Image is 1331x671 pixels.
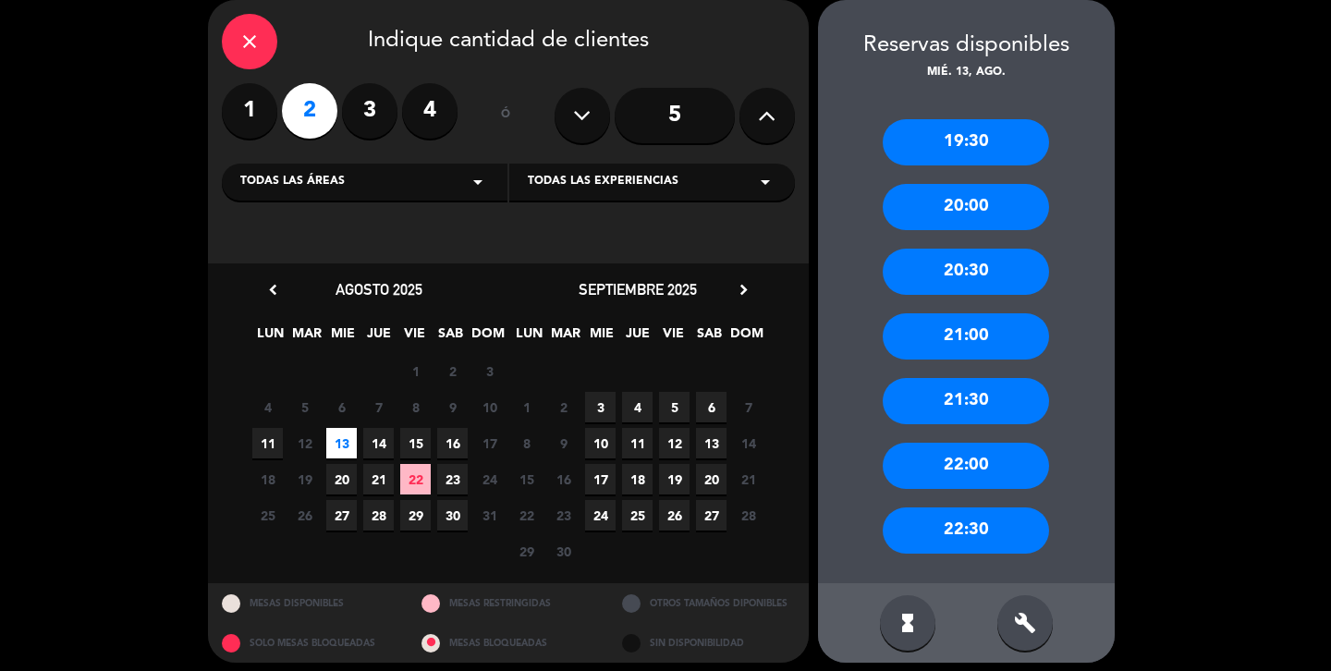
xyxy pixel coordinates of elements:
label: 2 [282,83,337,139]
div: ó [476,83,536,148]
div: 22:00 [883,443,1049,489]
span: JUE [622,323,653,353]
div: MESAS BLOQUEADAS [408,623,608,663]
label: 1 [222,83,277,139]
span: 22 [400,464,431,494]
span: MIE [327,323,358,353]
span: 17 [474,428,505,458]
span: 5 [289,392,320,422]
span: 15 [400,428,431,458]
span: 4 [622,392,653,422]
span: 13 [696,428,727,458]
span: 20 [326,464,357,494]
span: 2 [548,392,579,422]
span: 28 [733,500,763,531]
span: 19 [289,464,320,494]
span: 26 [659,500,690,531]
span: 11 [622,428,653,458]
span: VIE [658,323,689,353]
div: 20:00 [883,184,1049,230]
div: 21:30 [883,378,1049,424]
span: DOM [730,323,761,353]
span: 24 [585,500,616,531]
span: 3 [474,356,505,386]
div: 22:30 [883,507,1049,554]
span: 4 [252,392,283,422]
span: SAB [435,323,466,353]
span: 16 [548,464,579,494]
span: 11 [252,428,283,458]
span: Todas las áreas [240,173,345,191]
span: 19 [659,464,690,494]
span: LUN [514,323,544,353]
i: chevron_right [734,280,753,299]
div: MESAS DISPONIBLES [208,583,409,623]
span: 7 [363,392,394,422]
span: 23 [437,464,468,494]
span: 14 [733,428,763,458]
i: close [238,30,261,53]
div: SIN DISPONIBILIDAD [608,623,809,663]
span: 3 [585,392,616,422]
div: mié. 13, ago. [818,64,1115,82]
span: 10 [474,392,505,422]
span: 28 [363,500,394,531]
span: 10 [585,428,616,458]
span: 13 [326,428,357,458]
span: 18 [252,464,283,494]
span: 30 [437,500,468,531]
div: OTROS TAMAÑOS DIPONIBLES [608,583,809,623]
span: 20 [696,464,727,494]
div: Reservas disponibles [818,28,1115,64]
span: 21 [733,464,763,494]
span: DOM [471,323,502,353]
div: Indique cantidad de clientes [222,14,795,69]
i: build [1014,612,1036,634]
span: 25 [252,500,283,531]
label: 3 [342,83,397,139]
span: 12 [289,428,320,458]
div: 19:30 [883,119,1049,165]
span: 16 [437,428,468,458]
div: 20:30 [883,249,1049,295]
span: 1 [511,392,542,422]
span: 23 [548,500,579,531]
span: SAB [694,323,725,353]
span: 8 [511,428,542,458]
span: 2 [437,356,468,386]
span: Todas las experiencias [528,173,678,191]
span: 31 [474,500,505,531]
i: arrow_drop_down [467,171,489,193]
span: 5 [659,392,690,422]
span: 8 [400,392,431,422]
div: MESAS RESTRINGIDAS [408,583,608,623]
span: 27 [326,500,357,531]
i: arrow_drop_down [754,171,776,193]
span: JUE [363,323,394,353]
span: 14 [363,428,394,458]
span: 9 [548,428,579,458]
span: 24 [474,464,505,494]
span: 9 [437,392,468,422]
span: agosto 2025 [336,280,422,299]
span: 17 [585,464,616,494]
i: chevron_left [263,280,283,299]
span: 25 [622,500,653,531]
i: hourglass_full [897,612,919,634]
span: 21 [363,464,394,494]
span: VIE [399,323,430,353]
span: 22 [511,500,542,531]
span: 26 [289,500,320,531]
span: MAR [291,323,322,353]
span: 29 [400,500,431,531]
div: SOLO MESAS BLOQUEADAS [208,623,409,663]
div: 21:00 [883,313,1049,360]
span: 6 [326,392,357,422]
label: 4 [402,83,458,139]
span: 7 [733,392,763,422]
span: LUN [255,323,286,353]
span: 1 [400,356,431,386]
span: 30 [548,536,579,567]
span: 27 [696,500,727,531]
span: MAR [550,323,580,353]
